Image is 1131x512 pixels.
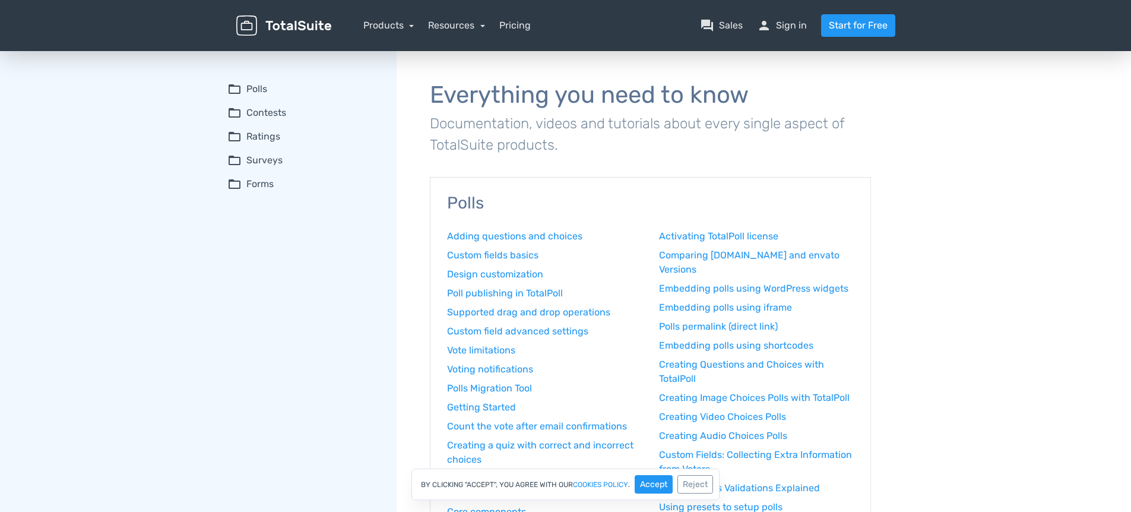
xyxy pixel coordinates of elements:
[659,358,854,386] a: Creating Questions and Choices with TotalPoll
[227,106,380,120] summary: folder_openContests
[635,475,673,494] button: Accept
[227,153,380,167] summary: folder_openSurveys
[411,469,720,500] div: By clicking "Accept", you agree with our .
[227,82,380,96] summary: folder_openPolls
[700,18,743,33] a: question_answerSales
[447,343,642,358] a: Vote limitations
[757,18,771,33] span: person
[757,18,807,33] a: personSign in
[700,18,714,33] span: question_answer
[447,267,642,282] a: Design customization
[227,129,242,144] span: folder_open
[659,339,854,353] a: Embedding polls using shortcodes
[573,481,628,488] a: cookies policy
[447,362,642,377] a: Voting notifications
[363,20,414,31] a: Products
[447,381,642,396] a: Polls Migration Tool
[659,229,854,244] a: Activating TotalPoll license
[447,305,642,320] a: Supported drag and drop operations
[428,20,485,31] a: Resources
[227,129,380,144] summary: folder_openRatings
[447,438,642,467] a: Creating a quiz with correct and incorrect choices
[499,18,531,33] a: Pricing
[227,153,242,167] span: folder_open
[227,177,242,191] span: folder_open
[447,419,642,434] a: Count the vote after email confirmations
[659,448,854,476] a: Custom Fields: Collecting Extra Information from Voters
[821,14,895,37] a: Start for Free
[659,410,854,424] a: Creating Video Choices Polls
[659,391,854,405] a: Creating Image Choices Polls with TotalPoll
[447,229,642,244] a: Adding questions and choices
[677,475,713,494] button: Reject
[659,320,854,334] a: Polls permalink (direct link)
[236,15,331,36] img: TotalSuite for WordPress
[659,248,854,277] a: Comparing [DOMAIN_NAME] and envato Versions
[430,113,871,156] p: Documentation, videos and tutorials about every single aspect of TotalSuite products.
[447,286,642,301] a: Poll publishing in TotalPoll
[227,177,380,191] summary: folder_openForms
[659,282,854,296] a: Embedding polls using WordPress widgets
[447,324,642,339] a: Custom field advanced settings
[227,106,242,120] span: folder_open
[659,429,854,443] a: Creating Audio Choices Polls
[659,301,854,315] a: Embedding polls using iframe
[430,82,871,108] h1: Everything you need to know
[227,82,242,96] span: folder_open
[447,194,854,213] h3: Polls
[447,400,642,415] a: Getting Started
[447,248,642,263] a: Custom fields basics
